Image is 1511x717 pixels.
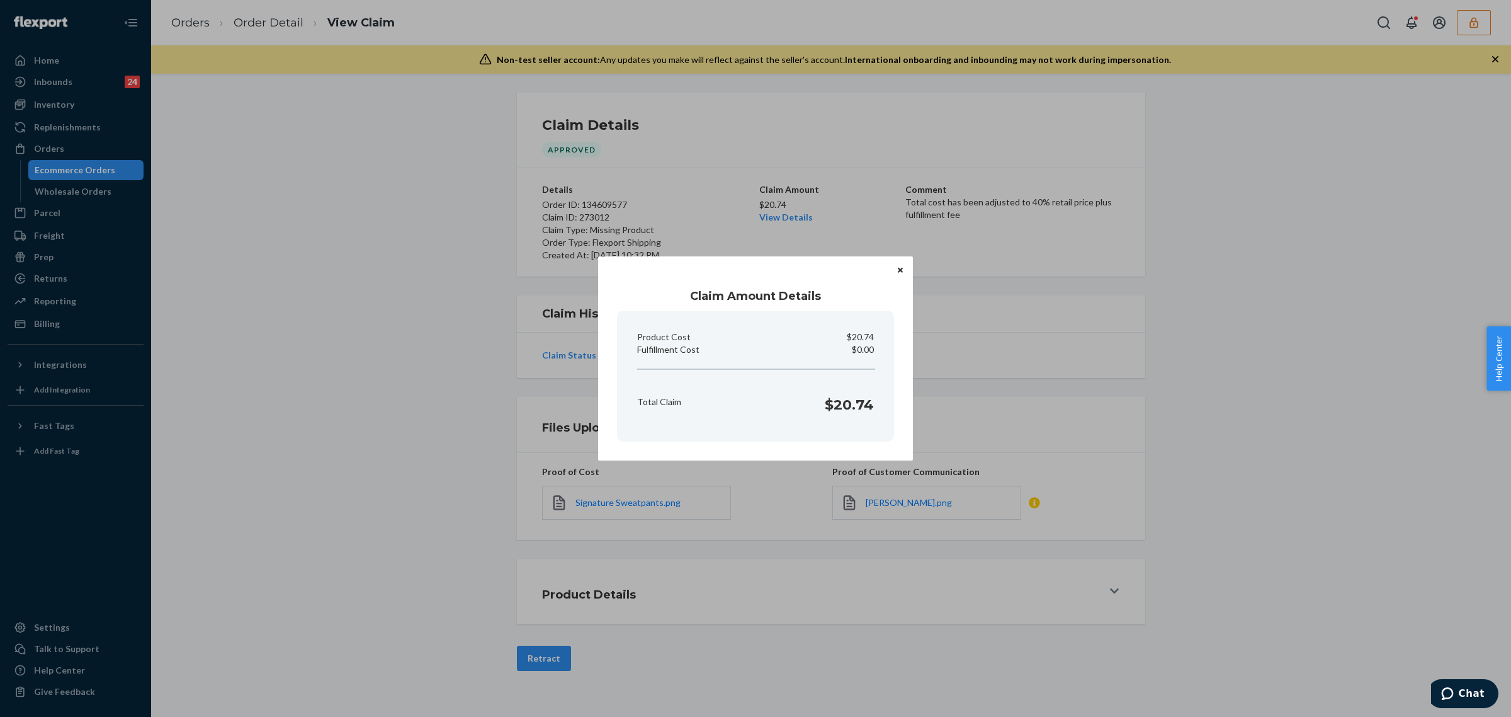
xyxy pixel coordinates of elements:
h1: $20.74 [825,395,874,415]
p: $20.74 [847,331,874,343]
h1: Claim Amount Details [617,288,894,304]
p: Fulfillment Cost [637,343,699,356]
button: Close [894,263,907,277]
p: Product Cost [637,331,691,343]
p: $0.00 [852,343,874,356]
p: Total Claim [637,396,681,408]
span: Chat [28,9,54,20]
